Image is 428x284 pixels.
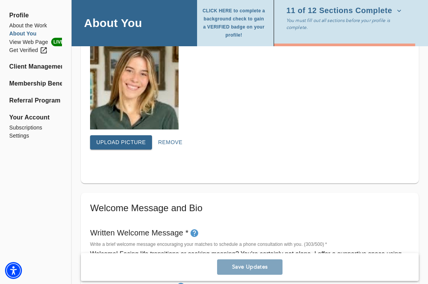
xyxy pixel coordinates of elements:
[189,227,200,239] button: tooltip
[90,250,410,272] textarea: Welcome! Facing life transitions or seeking meaning? You're certainly not alone. I offer a suppor...
[155,135,186,150] button: Remove
[9,38,62,46] a: View Web PageLIVE
[5,262,22,279] div: Accessibility Menu
[202,5,269,42] button: CLICK HERE to complete a background check to gain a VERIFIED badge on your profile!
[96,138,146,147] span: Upload picture
[286,17,406,31] p: You must fill out all sections before your profile is complete.
[90,41,179,129] img: Your profile
[9,46,62,54] a: Get Verified
[90,242,327,247] label: Write a brief welcome message encouraging your matches to schedule a phone consultation with you....
[9,30,62,38] a: About You
[286,7,401,15] span: 11 of 12 Sections Complete
[9,132,62,140] a: Settings
[90,135,152,150] button: Upload picture
[9,79,62,88] a: Membership Benefits
[9,38,62,46] li: View Web Page
[84,16,142,30] h4: About You
[9,22,62,30] a: About the Work
[90,202,410,214] h5: Welcome Message and Bio
[9,11,62,20] span: Profile
[9,96,62,105] a: Referral Program
[286,5,405,17] button: 11 of 12 Sections Complete
[9,62,62,71] a: Client Management
[202,7,266,39] span: CLICK HERE to complete a background check to gain a VERIFIED badge on your profile!
[51,38,66,46] span: LIVE
[9,113,62,122] span: Your Account
[9,124,62,132] a: Subscriptions
[158,138,182,147] span: Remove
[9,46,48,54] div: Get Verified
[90,227,410,239] h6: Written Welcome Message *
